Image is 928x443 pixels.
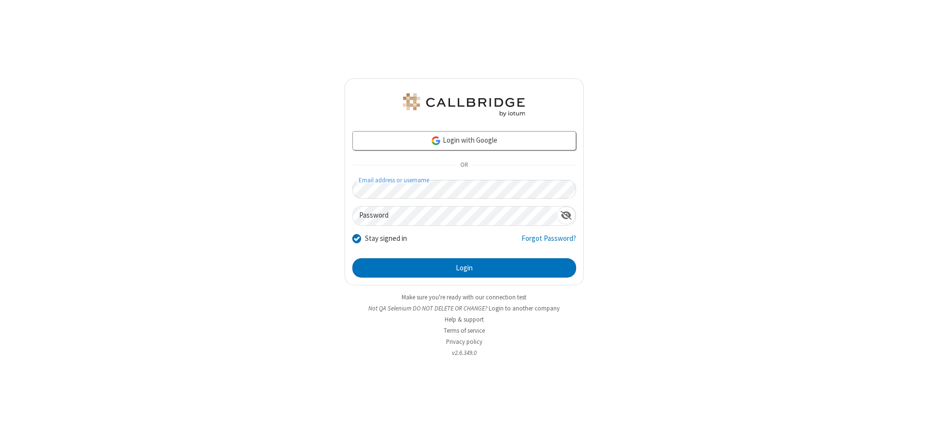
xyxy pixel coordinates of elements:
img: QA Selenium DO NOT DELETE OR CHANGE [401,93,527,117]
input: Email address or username [352,180,576,199]
a: Make sure you're ready with our connection test [402,293,526,301]
a: Terms of service [444,326,485,335]
li: Not QA Selenium DO NOT DELETE OR CHANGE? [345,304,584,313]
input: Password [353,207,557,225]
a: Privacy policy [446,338,482,346]
a: Login with Google [352,131,576,150]
a: Forgot Password? [522,233,576,251]
button: Login [352,258,576,278]
label: Stay signed in [365,233,407,244]
a: Help & support [445,315,484,324]
li: v2.6.349.0 [345,348,584,357]
span: OR [456,159,472,172]
img: google-icon.png [431,135,441,146]
button: Login to another company [489,304,560,313]
div: Show password [557,207,576,224]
